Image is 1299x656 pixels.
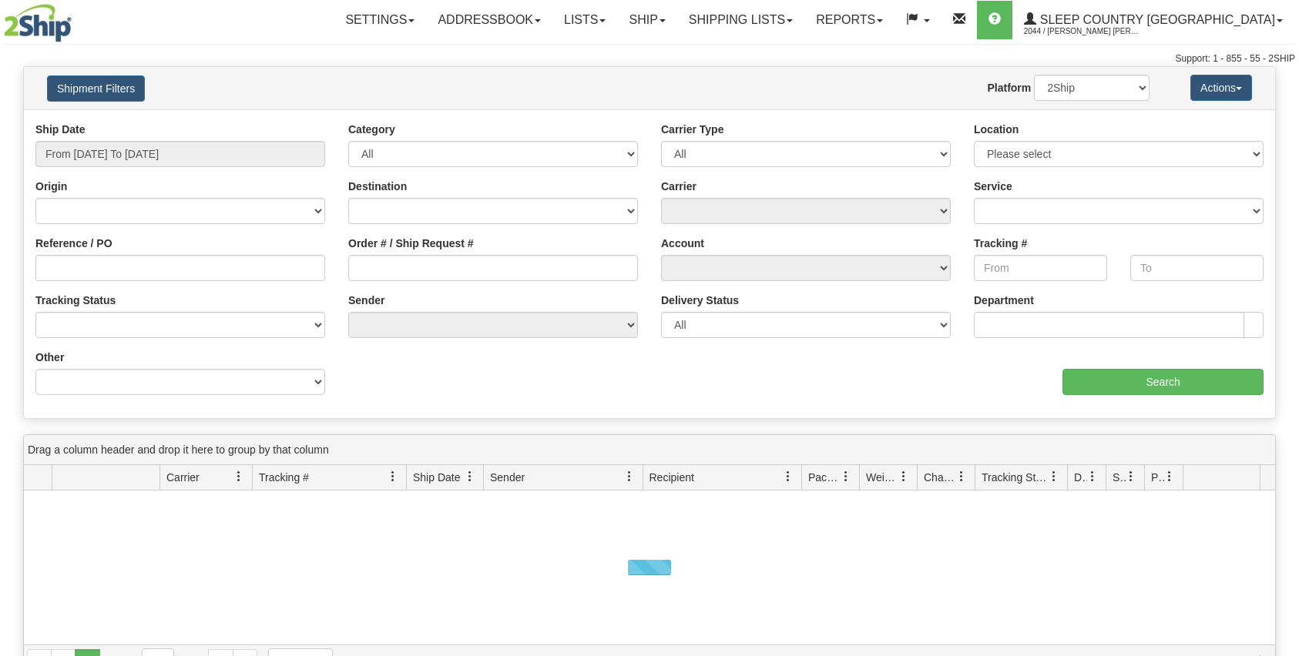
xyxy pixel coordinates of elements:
a: Delivery Status filter column settings [1079,464,1106,490]
input: To [1130,255,1264,281]
span: Shipment Issues [1113,470,1126,485]
label: Carrier Type [661,122,723,137]
label: Platform [987,80,1031,95]
a: Sleep Country [GEOGRAPHIC_DATA] 2044 / [PERSON_NAME] [PERSON_NAME] [1012,1,1294,39]
label: Ship Date [35,122,86,137]
div: Support: 1 - 855 - 55 - 2SHIP [4,52,1295,65]
span: Sender [490,470,525,485]
a: Weight filter column settings [891,464,917,490]
label: Account [661,236,704,251]
span: Weight [866,470,898,485]
a: Shipping lists [677,1,804,39]
label: Carrier [661,179,696,194]
a: Tracking # filter column settings [380,464,406,490]
span: Tracking # [259,470,309,485]
a: Reports [804,1,895,39]
label: Service [974,179,1012,194]
span: 2044 / [PERSON_NAME] [PERSON_NAME] [1024,24,1140,39]
a: Pickup Status filter column settings [1156,464,1183,490]
div: grid grouping header [24,435,1275,465]
label: Sender [348,293,384,308]
label: Delivery Status [661,293,739,308]
a: Lists [552,1,617,39]
span: Charge [924,470,956,485]
a: Packages filter column settings [833,464,859,490]
img: logo2044.jpg [4,4,72,42]
a: Tracking Status filter column settings [1041,464,1067,490]
label: Tracking # [974,236,1027,251]
label: Category [348,122,395,137]
label: Destination [348,179,407,194]
a: Ship [617,1,676,39]
span: Packages [808,470,841,485]
a: Settings [334,1,426,39]
span: Carrier [166,470,200,485]
a: Shipment Issues filter column settings [1118,464,1144,490]
span: Ship Date [413,470,460,485]
a: Ship Date filter column settings [457,464,483,490]
span: Sleep Country [GEOGRAPHIC_DATA] [1036,13,1275,26]
input: From [974,255,1107,281]
span: Tracking Status [982,470,1049,485]
label: Order # / Ship Request # [348,236,474,251]
a: Addressbook [426,1,552,39]
button: Actions [1190,75,1252,101]
a: Recipient filter column settings [775,464,801,490]
label: Tracking Status [35,293,116,308]
span: Recipient [649,470,694,485]
a: Sender filter column settings [616,464,643,490]
label: Origin [35,179,67,194]
button: Shipment Filters [47,75,145,102]
label: Other [35,350,64,365]
a: Carrier filter column settings [226,464,252,490]
span: Delivery Status [1074,470,1087,485]
span: Pickup Status [1151,470,1164,485]
label: Reference / PO [35,236,112,251]
label: Location [974,122,1019,137]
label: Department [974,293,1034,308]
a: Charge filter column settings [948,464,975,490]
input: Search [1062,369,1264,395]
